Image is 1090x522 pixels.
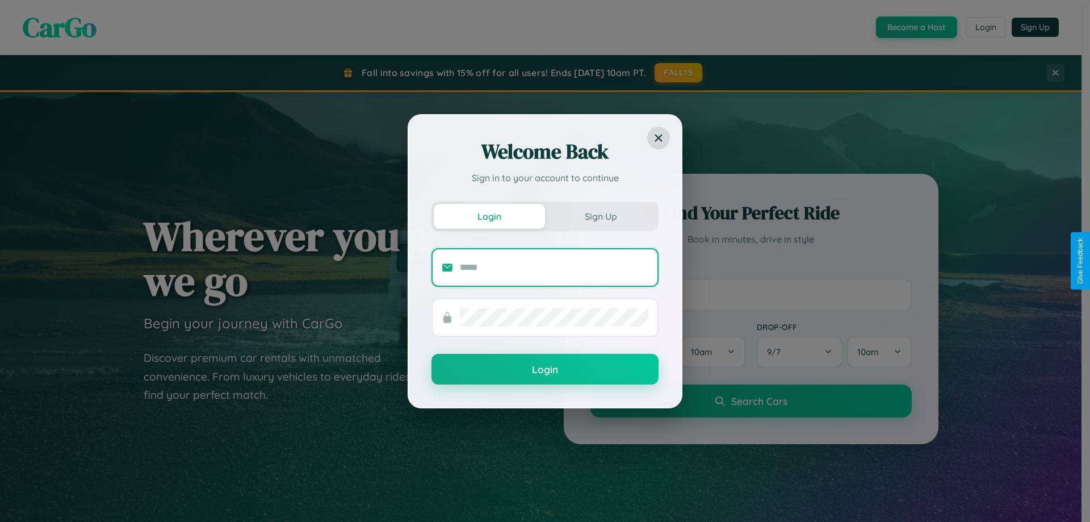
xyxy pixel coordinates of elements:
[431,354,659,385] button: Login
[1076,238,1084,284] div: Give Feedback
[431,138,659,165] h2: Welcome Back
[545,204,656,229] button: Sign Up
[431,171,659,185] p: Sign in to your account to continue
[434,204,545,229] button: Login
